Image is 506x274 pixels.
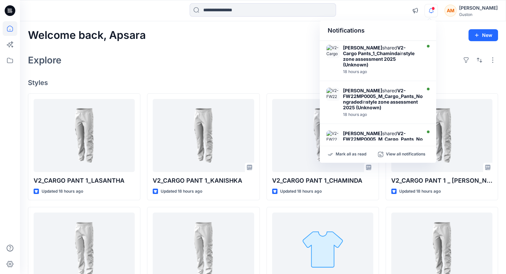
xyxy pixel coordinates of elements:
[34,99,135,172] a: V2_CARGO PANT 1_LASANTHA
[343,131,425,153] div: shared in
[34,176,135,185] p: V2_CARGO PANT 1_LASANTHA
[326,88,340,101] img: V2-FW22MP0005_M_Cargo_Pants_Nongraded
[153,99,254,172] a: V2_CARGO PANT 1_KANISHKA
[444,5,456,17] div: AM
[459,4,498,12] div: [PERSON_NAME]
[343,131,423,147] strong: V2-FW22MP0005_M_Cargo_Pants_Nongraded
[28,79,498,87] h4: Styles
[343,45,420,67] div: shared in
[326,131,340,144] img: V2-FW22MP0005_M_Cargo_Pants_Nongraded
[343,99,418,110] strong: style zone assessment 2025 (Unknown)
[42,188,83,195] p: Updated 18 hours ago
[336,151,366,157] p: Mark all as read
[28,29,146,42] h2: Welcome back, Apsara
[161,188,202,195] p: Updated 18 hours ago
[272,176,373,185] p: V2_CARGO PANT 1_CHAMINDA
[343,131,382,136] strong: [PERSON_NAME]
[459,12,498,17] div: Guston
[391,176,492,185] p: V2_CARGO PANT 1 _ [PERSON_NAME]
[326,45,340,58] img: V2-Cargo Pants_1_Chaminda
[153,176,254,185] p: V2_CARGO PANT 1_KANISHKA
[343,88,423,105] strong: V2-FW22MP0005_M_Cargo_Pants_Nongraded
[343,112,425,117] div: Thursday, August 21, 2025 11:36
[468,29,498,41] button: New
[343,88,382,93] strong: [PERSON_NAME]
[343,45,382,50] strong: [PERSON_NAME]
[343,88,425,110] div: shared in
[343,50,415,67] strong: style zone assessment 2025 (Unknown)
[391,99,492,172] a: V2_CARGO PANT 1 _ DULANJAYA
[343,69,420,74] div: Thursday, August 21, 2025 11:38
[28,55,62,65] h2: Explore
[399,188,441,195] p: Updated 18 hours ago
[320,21,436,41] div: Notifications
[386,151,425,157] p: View all notifications
[280,188,322,195] p: Updated 18 hours ago
[272,99,373,172] a: V2_CARGO PANT 1_CHAMINDA
[343,45,406,56] strong: V2-Cargo Pants_1_Chaminda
